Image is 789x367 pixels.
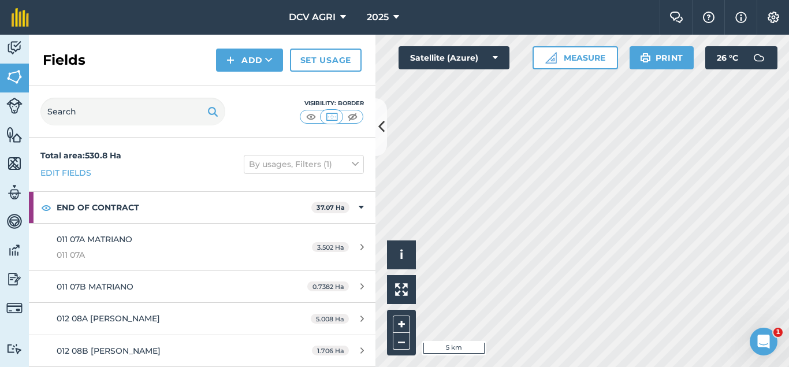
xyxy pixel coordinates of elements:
img: svg+xml;base64,PHN2ZyB4bWxucz0iaHR0cDovL3d3dy53My5vcmcvMjAwMC9zdmciIHdpZHRoPSI1MCIgaGVpZ2h0PSI0MC... [325,111,339,123]
img: svg+xml;base64,PHN2ZyB4bWxucz0iaHR0cDovL3d3dy53My5vcmcvMjAwMC9zdmciIHdpZHRoPSI1MCIgaGVpZ2h0PSI0MC... [345,111,360,123]
span: 012 08B [PERSON_NAME] [57,346,161,356]
button: + [393,316,410,333]
img: svg+xml;base64,PD94bWwgdmVyc2lvbj0iMS4wIiBlbmNvZGluZz0idXRmLTgiPz4KPCEtLSBHZW5lcmF0b3I6IEFkb2JlIE... [6,242,23,259]
span: 011 07A MATRIANO [57,234,132,244]
img: svg+xml;base64,PHN2ZyB4bWxucz0iaHR0cDovL3d3dy53My5vcmcvMjAwMC9zdmciIHdpZHRoPSI1NiIgaGVpZ2h0PSI2MC... [6,155,23,172]
button: 26 °C [705,46,777,69]
a: 012 08B [PERSON_NAME]1.706 Ha [29,335,375,366]
strong: END OF CONTRACT [57,192,311,223]
img: A question mark icon [702,12,716,23]
img: Two speech bubbles overlapping with the left bubble in the forefront [669,12,683,23]
span: 26 ° C [717,46,738,69]
button: i [387,240,416,269]
div: END OF CONTRACT37.07 Ha [29,192,375,223]
a: 012 08A [PERSON_NAME]5.008 Ha [29,303,375,334]
img: svg+xml;base64,PHN2ZyB4bWxucz0iaHR0cDovL3d3dy53My5vcmcvMjAwMC9zdmciIHdpZHRoPSI1MCIgaGVpZ2h0PSI0MC... [304,111,318,123]
input: Search [40,98,225,125]
span: 2025 [367,10,389,24]
button: Satellite (Azure) [399,46,509,69]
img: svg+xml;base64,PD94bWwgdmVyc2lvbj0iMS4wIiBlbmNvZGluZz0idXRmLTgiPz4KPCEtLSBHZW5lcmF0b3I6IEFkb2JlIE... [747,46,771,69]
img: svg+xml;base64,PD94bWwgdmVyc2lvbj0iMS4wIiBlbmNvZGluZz0idXRmLTgiPz4KPCEtLSBHZW5lcmF0b3I6IEFkb2JlIE... [6,39,23,57]
iframe: Intercom live chat [750,328,777,355]
a: Set usage [290,49,362,72]
a: 011 07A MATRIANO011 07A3.502 Ha [29,224,375,270]
img: A cog icon [766,12,780,23]
strong: Total area : 530.8 Ha [40,150,121,161]
span: 012 08A [PERSON_NAME] [57,313,160,324]
span: 3.502 Ha [312,242,349,252]
img: svg+xml;base64,PD94bWwgdmVyc2lvbj0iMS4wIiBlbmNvZGluZz0idXRmLTgiPz4KPCEtLSBHZW5lcmF0b3I6IEFkb2JlIE... [6,184,23,201]
img: svg+xml;base64,PHN2ZyB4bWxucz0iaHR0cDovL3d3dy53My5vcmcvMjAwMC9zdmciIHdpZHRoPSI1NiIgaGVpZ2h0PSI2MC... [6,126,23,143]
img: svg+xml;base64,PD94bWwgdmVyc2lvbj0iMS4wIiBlbmNvZGluZz0idXRmLTgiPz4KPCEtLSBHZW5lcmF0b3I6IEFkb2JlIE... [6,98,23,114]
img: svg+xml;base64,PD94bWwgdmVyc2lvbj0iMS4wIiBlbmNvZGluZz0idXRmLTgiPz4KPCEtLSBHZW5lcmF0b3I6IEFkb2JlIE... [6,300,23,316]
img: Ruler icon [545,52,557,64]
a: 011 07B MATRIANO0.7382 Ha [29,271,375,302]
img: svg+xml;base64,PHN2ZyB4bWxucz0iaHR0cDovL3d3dy53My5vcmcvMjAwMC9zdmciIHdpZHRoPSIxNCIgaGVpZ2h0PSIyNC... [226,53,235,67]
button: Add [216,49,283,72]
button: By usages, Filters (1) [244,155,364,173]
span: 011 07A [57,249,274,261]
span: DCV AGRI [289,10,336,24]
img: svg+xml;base64,PHN2ZyB4bWxucz0iaHR0cDovL3d3dy53My5vcmcvMjAwMC9zdmciIHdpZHRoPSIxOSIgaGVpZ2h0PSIyNC... [207,105,218,118]
span: 0.7382 Ha [307,281,349,291]
button: Measure [533,46,618,69]
span: 5.008 Ha [311,314,349,324]
img: svg+xml;base64,PHN2ZyB4bWxucz0iaHR0cDovL3d3dy53My5vcmcvMjAwMC9zdmciIHdpZHRoPSIxNyIgaGVpZ2h0PSIxNy... [735,10,747,24]
span: i [400,247,403,262]
img: svg+xml;base64,PD94bWwgdmVyc2lvbj0iMS4wIiBlbmNvZGluZz0idXRmLTgiPz4KPCEtLSBHZW5lcmF0b3I6IEFkb2JlIE... [6,343,23,354]
a: Edit fields [40,166,91,179]
img: Four arrows, one pointing top left, one top right, one bottom right and the last bottom left [395,283,408,296]
button: – [393,333,410,350]
img: svg+xml;base64,PD94bWwgdmVyc2lvbj0iMS4wIiBlbmNvZGluZz0idXRmLTgiPz4KPCEtLSBHZW5lcmF0b3I6IEFkb2JlIE... [6,270,23,288]
h2: Fields [43,51,85,69]
img: svg+xml;base64,PHN2ZyB4bWxucz0iaHR0cDovL3d3dy53My5vcmcvMjAwMC9zdmciIHdpZHRoPSIxOCIgaGVpZ2h0PSIyNC... [41,201,51,214]
img: svg+xml;base64,PHN2ZyB4bWxucz0iaHR0cDovL3d3dy53My5vcmcvMjAwMC9zdmciIHdpZHRoPSI1NiIgaGVpZ2h0PSI2MC... [6,68,23,86]
div: Visibility: Border [299,99,364,108]
span: 1 [773,328,783,337]
img: svg+xml;base64,PHN2ZyB4bWxucz0iaHR0cDovL3d3dy53My5vcmcvMjAwMC9zdmciIHdpZHRoPSIxOSIgaGVpZ2h0PSIyNC... [640,51,651,65]
strong: 37.07 Ha [317,203,345,212]
img: fieldmargin Logo [12,8,29,27]
span: 011 07B MATRIANO [57,281,133,292]
button: Print [630,46,694,69]
img: svg+xml;base64,PD94bWwgdmVyc2lvbj0iMS4wIiBlbmNvZGluZz0idXRmLTgiPz4KPCEtLSBHZW5lcmF0b3I6IEFkb2JlIE... [6,213,23,230]
span: 1.706 Ha [312,346,349,355]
